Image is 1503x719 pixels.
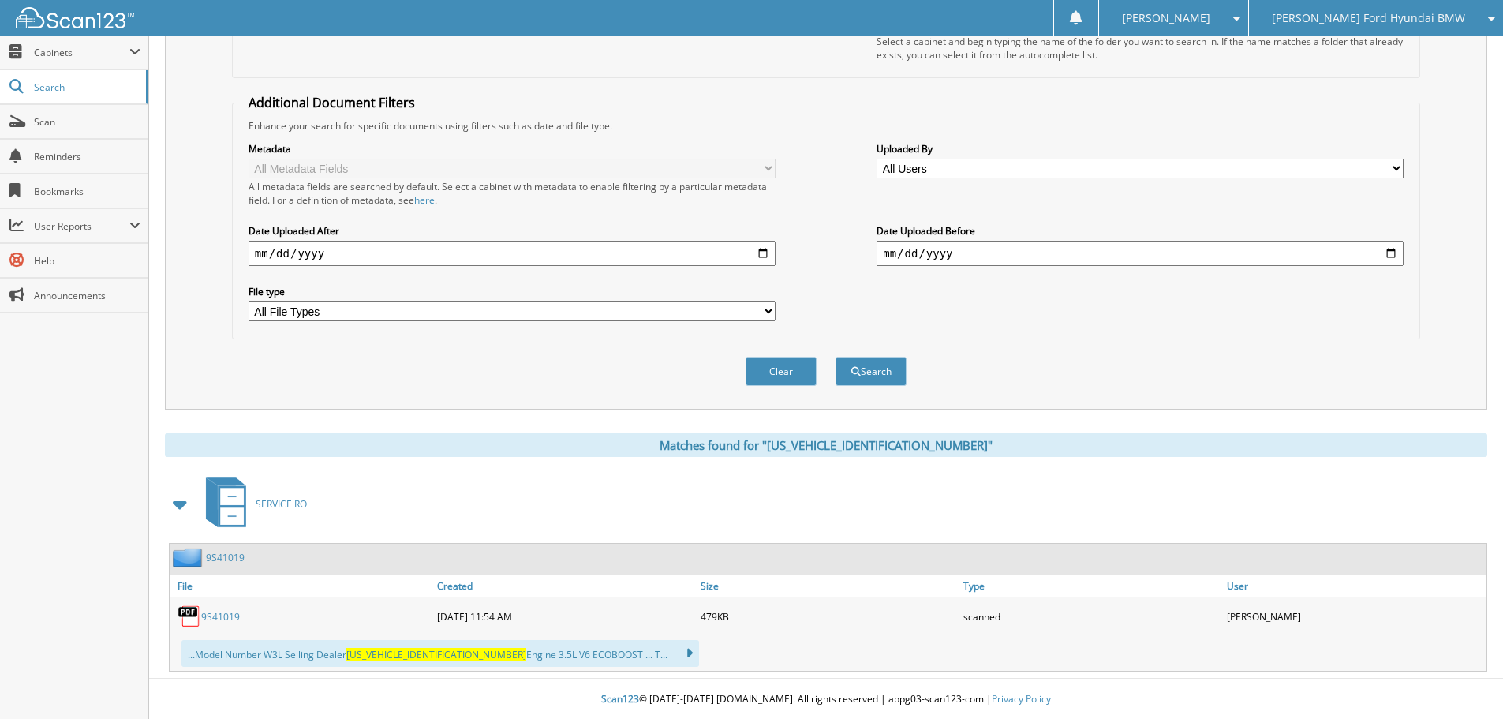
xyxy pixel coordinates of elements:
span: [PERSON_NAME] [1122,13,1210,23]
a: 9S41019 [201,610,240,624]
span: User Reports [34,219,129,233]
div: All metadata fields are searched by default. Select a cabinet with metadata to enable filtering b... [249,180,776,207]
a: Privacy Policy [992,692,1051,706]
a: Created [433,575,697,597]
div: Enhance your search for specific documents using filters such as date and file type. [241,119,1411,133]
span: Search [34,81,138,94]
img: folder2.png [173,548,206,567]
a: Type [959,575,1223,597]
span: Bookmarks [34,185,140,198]
label: Date Uploaded After [249,224,776,238]
span: Help [34,254,140,268]
a: SERVICE RO [196,473,307,535]
span: Announcements [34,289,140,302]
a: here [414,193,435,207]
span: Reminders [34,150,140,163]
label: Date Uploaded Before [877,224,1404,238]
label: File type [249,285,776,298]
span: Scan [34,115,140,129]
span: Scan123 [601,692,639,706]
img: PDF.png [178,605,201,628]
div: [DATE] 11:54 AM [433,601,697,632]
div: ...Model Number W3L Selling Dealer Engine 3.5L V6 ECOBOOST ... T... [181,640,699,667]
div: scanned [959,601,1223,632]
a: File [170,575,433,597]
span: Cabinets [34,46,129,59]
div: 479KB [697,601,960,632]
span: SERVICE RO [256,497,307,511]
label: Metadata [249,142,776,155]
div: © [DATE]-[DATE] [DOMAIN_NAME]. All rights reserved | appg03-scan123-com | [149,680,1503,719]
button: Clear [746,357,817,386]
input: end [877,241,1404,266]
label: Uploaded By [877,142,1404,155]
div: Matches found for "[US_VEHICLE_IDENTIFICATION_NUMBER]" [165,433,1487,457]
legend: Additional Document Filters [241,94,423,111]
span: [PERSON_NAME] Ford Hyundai BMW [1272,13,1465,23]
div: Select a cabinet and begin typing the name of the folder you want to search in. If the name match... [877,35,1404,62]
a: 9S41019 [206,551,245,564]
input: start [249,241,776,266]
a: User [1223,575,1486,597]
span: [US_VEHICLE_IDENTIFICATION_NUMBER] [346,648,526,661]
iframe: Chat Widget [1424,643,1503,719]
a: Size [697,575,960,597]
button: Search [836,357,907,386]
div: [PERSON_NAME] [1223,601,1486,632]
img: scan123-logo-white.svg [16,7,134,28]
